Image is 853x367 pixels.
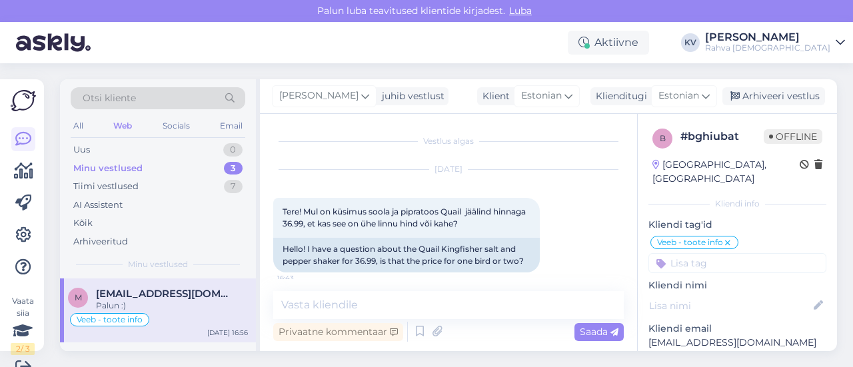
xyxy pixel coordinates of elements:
[96,288,235,300] span: marjaliisa26@gmail.com
[680,129,764,145] div: # bghiubat
[648,278,826,292] p: Kliendi nimi
[580,326,618,338] span: Saada
[11,343,35,355] div: 2 / 3
[77,316,143,324] span: Veeb - toote info
[477,89,510,103] div: Klient
[648,322,826,336] p: Kliendi email
[279,89,359,103] span: [PERSON_NAME]
[764,129,822,144] span: Offline
[11,295,35,355] div: Vaata siia
[224,162,243,175] div: 3
[722,87,825,105] div: Arhiveeri vestlus
[71,117,86,135] div: All
[73,235,128,248] div: Arhiveeritud
[681,33,700,52] div: KV
[705,43,830,53] div: Rahva [DEMOGRAPHIC_DATA]
[283,206,528,228] span: Tere! Mul on küsimus soola ja pipratoos Quail jäälind hinnaga 36.99, et kas see on ühe linnu hind...
[705,32,830,43] div: [PERSON_NAME]
[277,273,327,283] span: 16:43
[160,117,193,135] div: Socials
[217,117,245,135] div: Email
[11,90,36,111] img: Askly Logo
[505,5,536,17] span: Luba
[96,300,248,312] div: Palun :)
[273,163,624,175] div: [DATE]
[648,336,826,350] p: [EMAIL_ADDRESS][DOMAIN_NAME]
[128,258,188,270] span: Minu vestlused
[590,89,647,103] div: Klienditugi
[224,180,243,193] div: 7
[705,32,845,53] a: [PERSON_NAME]Rahva [DEMOGRAPHIC_DATA]
[648,253,826,273] input: Lisa tag
[521,89,562,103] span: Estonian
[73,216,93,230] div: Kõik
[652,158,800,186] div: [GEOGRAPHIC_DATA], [GEOGRAPHIC_DATA]
[73,162,143,175] div: Minu vestlused
[377,89,444,103] div: juhib vestlust
[73,180,139,193] div: Tiimi vestlused
[649,298,811,313] input: Lisa nimi
[223,143,243,157] div: 0
[83,91,136,105] span: Otsi kliente
[111,117,135,135] div: Web
[658,89,699,103] span: Estonian
[657,238,723,246] span: Veeb - toote info
[648,198,826,210] div: Kliendi info
[73,143,90,157] div: Uus
[273,323,403,341] div: Privaatne kommentaar
[75,292,82,302] span: m
[660,133,666,143] span: b
[273,135,624,147] div: Vestlus algas
[568,31,649,55] div: Aktiivne
[207,328,248,338] div: [DATE] 16:56
[73,198,123,212] div: AI Assistent
[273,238,540,272] div: Hello! I have a question about the Quail Kingfisher salt and pepper shaker for 36.99, is that the...
[648,218,826,232] p: Kliendi tag'id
